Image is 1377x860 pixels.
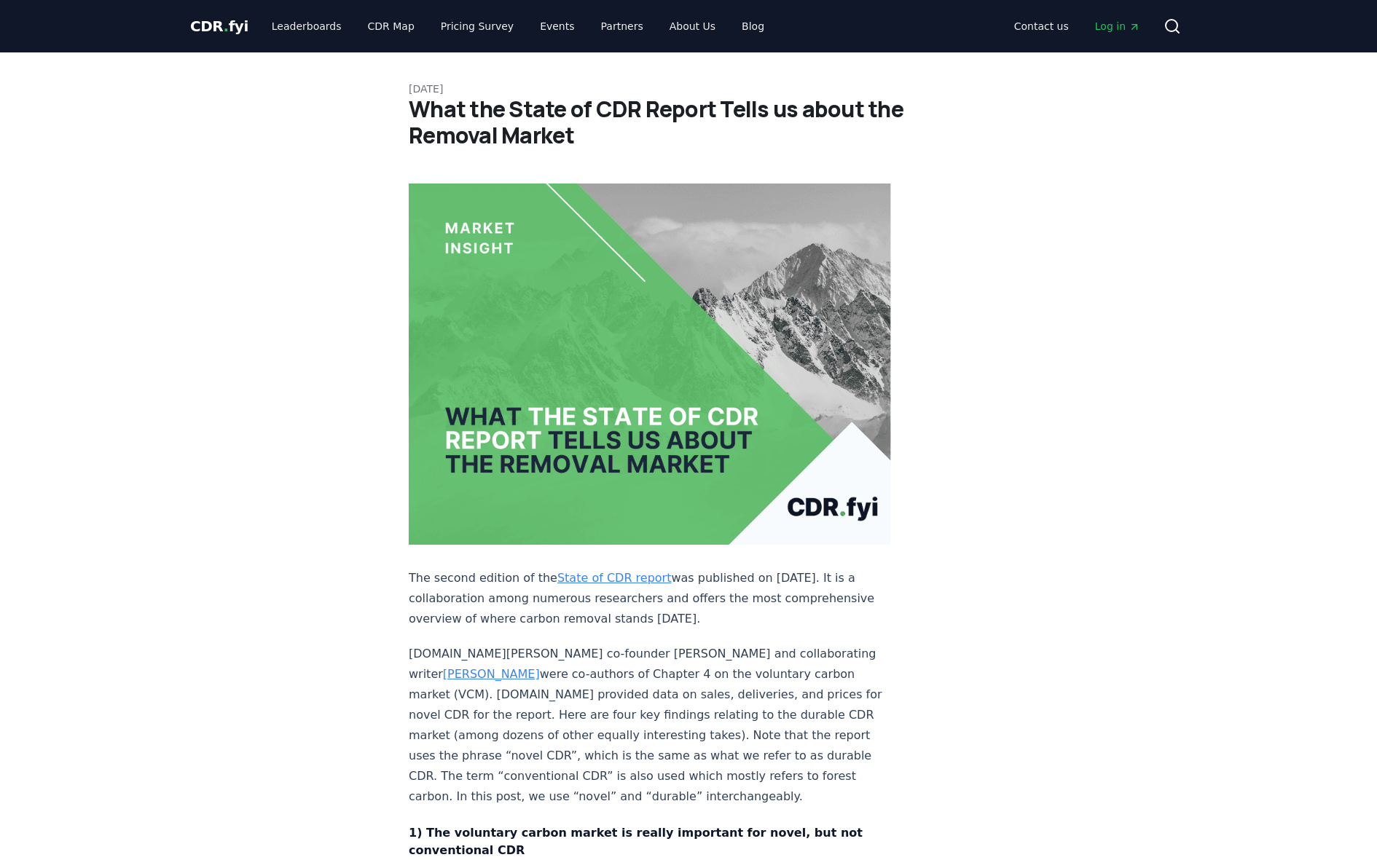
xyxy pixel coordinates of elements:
span: Log in [1095,19,1140,33]
p: [DOMAIN_NAME][PERSON_NAME] co-founder [PERSON_NAME] and collaborating writer were co-authors of C... [409,644,891,807]
a: Events [528,13,586,39]
nav: Main [260,13,776,39]
a: Contact us [1003,13,1080,39]
p: The second edition of the was published on [DATE]. It is a collaboration among numerous researche... [409,568,891,629]
h4: 1) The voluntary carbon market is really important for novel, but not conventional CDR [409,824,891,859]
img: blog post image [409,184,891,545]
a: Pricing Survey [429,13,525,39]
a: CDR Map [356,13,426,39]
a: State of CDR report [557,571,672,585]
nav: Main [1003,13,1152,39]
a: Blog [730,13,776,39]
a: [PERSON_NAME] [443,667,540,681]
a: Log in [1083,13,1152,39]
span: . [224,17,229,35]
p: [DATE] [409,82,968,96]
span: CDR fyi [190,17,248,35]
a: Leaderboards [260,13,353,39]
a: About Us [658,13,727,39]
a: CDR.fyi [190,16,248,36]
h1: What the State of CDR Report Tells us about the Removal Market [409,96,968,149]
a: Partners [589,13,655,39]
